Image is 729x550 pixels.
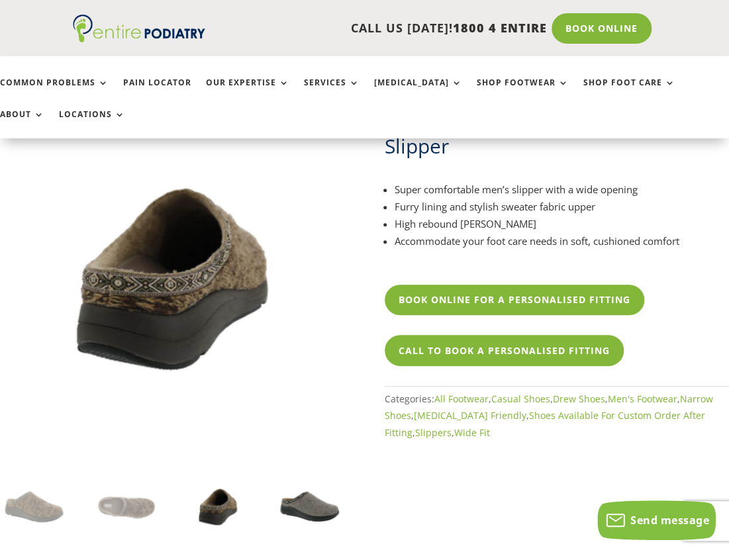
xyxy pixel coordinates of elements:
span: Send message [630,513,709,527]
img: logo (1) [73,15,205,42]
a: Slippers [415,426,452,439]
a: Shop Footwear [477,78,569,107]
a: Locations [59,110,125,138]
img: relax drew shoe brown sweater mens slipper entire podiatry back view [183,472,252,541]
a: Call To Book A Personalised Fitting [385,335,624,365]
a: Men's Footwear [608,392,677,405]
a: Wide Fit [454,426,490,439]
a: [MEDICAL_DATA] [374,78,462,107]
a: [MEDICAL_DATA] Friendly [414,409,526,422]
a: Pain Locator [123,78,191,107]
button: Send message [597,500,716,540]
a: Drew Shoes [553,392,605,405]
li: Super comfortable men’s slipper with a wide opening [395,181,729,198]
a: All Footwear [434,392,489,405]
img: Drew - Relax Men's Slipper - Image 4 [275,472,344,541]
img: Drew - Relax Men's Slipper - Image 4 [344,105,689,449]
li: Furry lining and stylish sweater fabric upper [395,198,729,215]
a: Shop Foot Care [583,78,675,107]
a: Shoes Available For Custom Order After Fitting [385,409,705,439]
img: Drew - Relax Men's Slipper - Image 2 [92,472,161,541]
a: Casual Shoes [491,392,550,405]
a: Book Online [552,13,652,44]
a: Services [304,78,360,107]
li: Accommodate your foot care needs in soft, cushioned comfort [395,232,729,250]
span: Categories: , , , , , , , , [385,392,713,439]
span: 1800 4 ENTIRE [453,20,547,36]
a: Entire Podiatry [73,32,205,45]
a: Our Expertise [206,78,289,107]
p: CALL US [DATE]! [205,20,547,37]
a: Book Online For A Personalised Fitting [385,285,644,315]
li: High rebound [PERSON_NAME] [395,215,729,232]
